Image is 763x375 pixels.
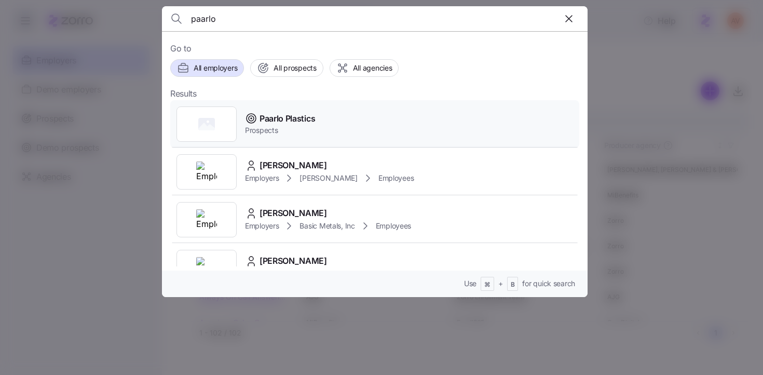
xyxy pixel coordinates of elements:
[196,257,217,278] img: Employer logo
[484,280,491,289] span: ⌘
[196,162,217,182] img: Employer logo
[170,87,197,100] span: Results
[260,207,327,220] span: [PERSON_NAME]
[245,125,315,136] span: Prospects
[299,221,355,231] span: Basic Metals, Inc
[464,278,476,289] span: Use
[260,159,327,172] span: [PERSON_NAME]
[194,63,237,73] span: All employers
[274,63,316,73] span: All prospects
[250,59,323,77] button: All prospects
[170,42,579,55] span: Go to
[378,173,414,183] span: Employees
[299,173,357,183] span: [PERSON_NAME]
[245,221,279,231] span: Employers
[511,280,515,289] span: B
[522,278,575,289] span: for quick search
[170,59,244,77] button: All employers
[245,173,279,183] span: Employers
[330,59,399,77] button: All agencies
[196,209,217,230] img: Employer logo
[260,112,315,125] span: Paarlo Plastics
[498,278,503,289] span: +
[353,63,392,73] span: All agencies
[260,255,327,267] span: [PERSON_NAME]
[376,221,411,231] span: Employees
